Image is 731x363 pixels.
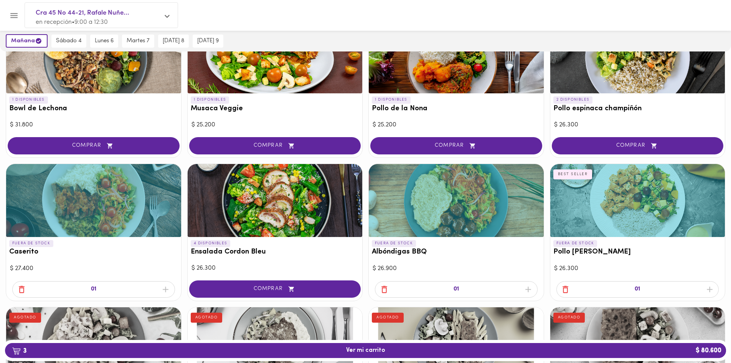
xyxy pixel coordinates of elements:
span: Ver mi carrito [346,347,385,354]
p: FUERA DE STOCK [9,240,53,247]
span: mañana [11,37,42,45]
span: lunes 6 [95,38,114,45]
p: 1 DISPONIBLES [9,96,48,103]
iframe: Messagebird Livechat Widget [686,318,723,355]
span: [DATE] 9 [197,38,219,45]
h3: Pollo de la Nona [372,105,541,113]
h3: Ensalada Cordon Bleu [191,248,360,256]
h3: Albóndigas BBQ [372,248,541,256]
span: COMPRAR [17,143,170,149]
div: $ 27.400 [10,264,177,273]
p: 4 DISPONIBLES [191,240,231,247]
div: $ 25.200 [373,121,540,129]
div: AGOTADO [9,313,41,323]
button: COMPRAR [8,137,180,154]
p: 1 DISPONIBLES [191,96,229,103]
h3: Bowl de Lechona [9,105,178,113]
button: 3Ver mi carrito$ 80.600 [5,343,726,358]
button: [DATE] 8 [158,35,189,48]
div: Bowl de Lechona [6,20,181,93]
div: Pollo espinaca champiñón [550,20,725,93]
button: COMPRAR [189,280,361,298]
div: $ 25.200 [191,121,359,129]
button: COMPRAR [189,137,361,154]
h3: Pollo espinaca champiñón [553,105,722,113]
span: en recepción • 9:00 a 12:30 [36,19,108,25]
div: Caserito [6,164,181,237]
button: lunes 6 [90,35,118,48]
div: Musaca Veggie [188,20,363,93]
div: AGOTADO [191,313,223,323]
img: cart.png [12,347,21,355]
span: COMPRAR [380,143,533,149]
p: FUERA DE STOCK [372,240,416,247]
div: $ 26.900 [373,264,540,273]
span: sábado 4 [56,38,82,45]
div: $ 26.300 [554,121,721,129]
button: COMPRAR [552,137,724,154]
span: Cra 45 No 44-21, Rafale Nuñe... [36,8,159,18]
div: $ 26.300 [554,264,721,273]
button: COMPRAR [370,137,542,154]
div: AGOTADO [553,313,585,323]
button: martes 7 [122,35,154,48]
button: mañana [6,34,48,48]
div: Albóndigas BBQ [369,164,544,237]
span: COMPRAR [199,143,351,149]
div: BEST SELLER [553,169,592,179]
b: 3 [7,346,31,356]
p: 01 [91,285,96,294]
p: 01 [454,285,459,294]
div: $ 31.800 [10,121,177,129]
span: [DATE] 8 [163,38,184,45]
h3: Pollo [PERSON_NAME] [553,248,722,256]
p: 2 DISPONIBLES [553,96,593,103]
h3: Musaca Veggie [191,105,360,113]
div: AGOTADO [372,313,404,323]
span: COMPRAR [199,286,351,292]
span: COMPRAR [561,143,714,149]
span: martes 7 [127,38,150,45]
div: Pollo Tikka Massala [550,164,725,237]
button: sábado 4 [51,35,86,48]
div: Ensalada Cordon Bleu [188,164,363,237]
button: [DATE] 9 [193,35,223,48]
p: 01 [635,285,640,294]
button: Menu [5,6,23,25]
p: 1 DISPONIBLES [372,96,411,103]
h3: Caserito [9,248,178,256]
div: $ 26.300 [191,264,359,273]
p: FUERA DE STOCK [553,240,597,247]
div: Pollo de la Nona [369,20,544,93]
